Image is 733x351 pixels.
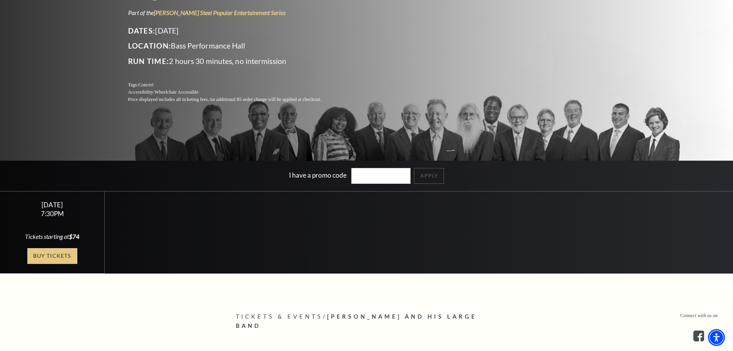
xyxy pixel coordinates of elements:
p: Bass Performance Hall [128,40,340,52]
a: facebook - open in a new tab [693,331,704,341]
span: Run Time: [128,57,169,65]
span: Location: [128,41,171,50]
span: [PERSON_NAME] and his Large Band [236,313,477,329]
p: Accessibility: [128,89,340,96]
p: 2 hours 30 minutes, no intermission [128,55,340,67]
p: Tags: [128,81,340,89]
span: Dates: [128,26,155,35]
div: Tickets starting at [9,232,95,241]
p: Part of the [128,8,340,17]
span: Concert [138,82,154,87]
p: Connect with us on [680,312,718,319]
div: 7:30PM [9,210,95,217]
span: Tickets & Events [236,313,323,320]
p: [DATE] [128,25,340,37]
p: Price displayed includes all ticketing fees. [128,96,340,103]
label: I have a promo code [289,171,347,179]
div: Accessibility Menu [708,329,725,346]
a: Irwin Steel Popular Entertainment Series - open in a new tab [154,9,286,16]
span: $74 [69,233,79,240]
a: Buy Tickets [27,248,77,264]
span: An additional $5 order charge will be applied at checkout. [209,97,321,102]
p: / [236,312,498,331]
div: [DATE] [9,201,95,209]
span: Wheelchair Accessible [154,89,198,95]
